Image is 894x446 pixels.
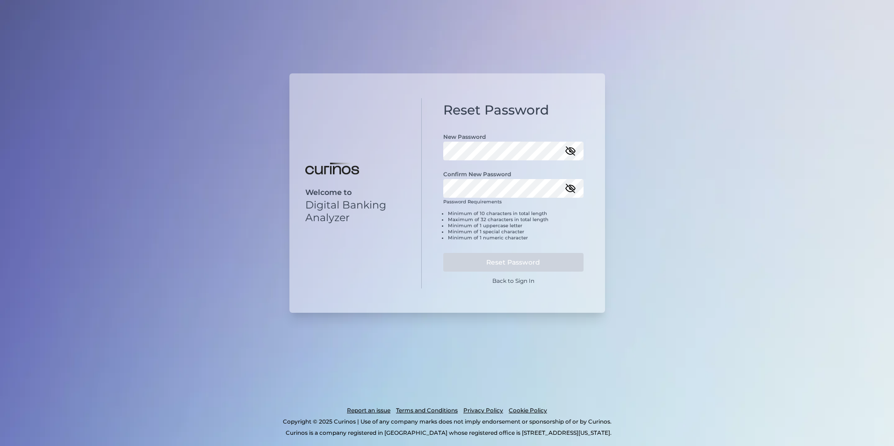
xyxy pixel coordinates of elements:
li: Minimum of 1 special character [448,229,584,235]
h1: Reset Password [443,102,584,118]
label: Confirm New Password [443,171,511,178]
li: Maximum of 32 characters in total length [448,216,584,223]
a: Terms and Conditions [396,405,458,416]
div: Password Requirements [443,199,584,248]
img: Digital Banking Analyzer [305,163,359,175]
li: Minimum of 1 uppercase letter [448,223,584,229]
a: Back to Sign In [492,277,534,284]
a: Report an issue [347,405,390,416]
p: Digital Banking Analyzer [305,199,406,224]
a: Privacy Policy [463,405,503,416]
p: Curinos is a company registered in [GEOGRAPHIC_DATA] whose registered office is [STREET_ADDRESS][... [49,427,848,439]
p: Copyright © 2025 Curinos | Use of any company marks does not imply endorsement or sponsorship of ... [46,416,848,427]
a: Cookie Policy [509,405,547,416]
li: Minimum of 10 characters in total length [448,210,584,216]
label: New Password [443,133,486,140]
button: Reset Password [443,253,584,272]
li: Minimum of 1 numeric character [448,235,584,241]
p: Welcome to [305,188,406,197]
